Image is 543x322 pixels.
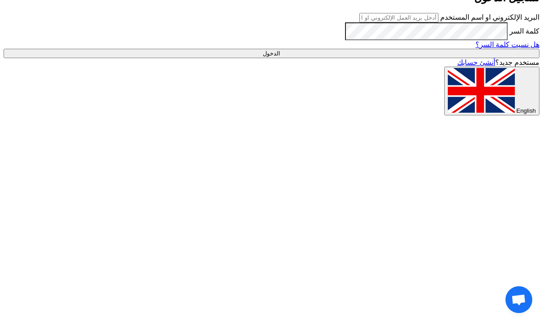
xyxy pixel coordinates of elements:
[516,107,536,114] span: English
[444,67,539,115] button: English
[4,49,539,58] input: الدخول
[476,41,539,48] a: هل نسيت كلمة السر؟
[509,27,539,35] label: كلمة السر
[359,13,438,22] input: أدخل بريد العمل الإلكتروني او اسم المستخدم الخاص بك ...
[505,286,532,313] a: Open chat
[440,13,539,21] label: البريد الإلكتروني او اسم المستخدم
[457,59,495,66] a: أنشئ حسابك
[448,68,515,113] img: en-US.png
[4,58,539,67] div: مستخدم جديد؟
